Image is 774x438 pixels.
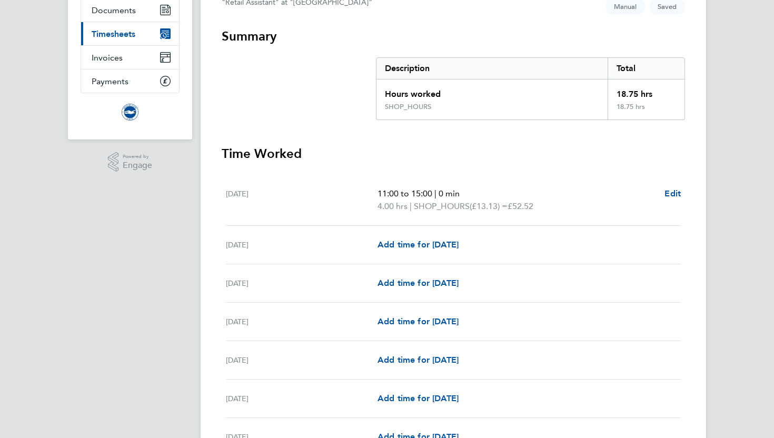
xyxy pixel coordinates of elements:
[226,315,378,328] div: [DATE]
[92,5,136,15] span: Documents
[378,354,459,366] a: Add time for [DATE]
[222,28,685,45] h3: Summary
[378,393,459,403] span: Add time for [DATE]
[664,188,681,198] span: Edit
[470,201,508,211] span: (£13.13) =
[226,354,378,366] div: [DATE]
[376,58,608,79] div: Description
[434,188,436,198] span: |
[378,188,432,198] span: 11:00 to 15:00
[376,79,608,103] div: Hours worked
[123,152,152,161] span: Powered by
[664,187,681,200] a: Edit
[608,79,684,103] div: 18.75 hrs
[439,188,460,198] span: 0 min
[378,201,408,211] span: 4.00 hrs
[92,29,135,39] span: Timesheets
[378,315,459,328] a: Add time for [DATE]
[122,104,138,121] img: brightonandhovealbion-logo-retina.png
[378,278,459,288] span: Add time for [DATE]
[226,238,378,251] div: [DATE]
[92,53,123,63] span: Invoices
[81,46,179,69] a: Invoices
[508,201,533,211] span: £52.52
[108,152,153,172] a: Powered byEngage
[414,200,470,213] span: SHOP_HOURS
[222,145,685,162] h3: Time Worked
[608,103,684,120] div: 18.75 hrs
[81,69,179,93] a: Payments
[378,238,459,251] a: Add time for [DATE]
[123,161,152,170] span: Engage
[378,316,459,326] span: Add time for [DATE]
[81,104,180,121] a: Go to home page
[376,57,685,120] div: Summary
[226,392,378,405] div: [DATE]
[81,22,179,45] a: Timesheets
[378,355,459,365] span: Add time for [DATE]
[378,240,459,250] span: Add time for [DATE]
[226,187,378,213] div: [DATE]
[378,277,459,290] a: Add time for [DATE]
[226,277,378,290] div: [DATE]
[385,103,431,111] div: SHOP_HOURS
[608,58,684,79] div: Total
[410,201,412,211] span: |
[378,392,459,405] a: Add time for [DATE]
[92,76,128,86] span: Payments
